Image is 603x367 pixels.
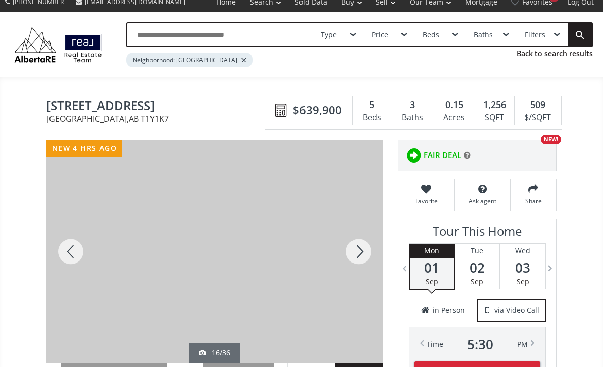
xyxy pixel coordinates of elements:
[517,48,593,59] a: Back to search results
[10,25,106,65] img: Logo
[474,31,493,38] div: Baths
[396,98,428,112] div: 3
[293,102,342,118] span: $639,900
[494,305,539,316] span: via Video Call
[321,31,337,38] div: Type
[426,277,438,286] span: Sep
[372,31,388,38] div: Price
[460,197,505,205] span: Ask agent
[46,115,270,123] span: [GEOGRAPHIC_DATA] , AB T1Y1K7
[517,277,529,286] span: Sep
[46,140,122,157] div: new 4 hrs ago
[358,98,386,112] div: 5
[520,110,556,125] div: $/SQFT
[423,31,439,38] div: Beds
[500,244,545,258] div: Wed
[433,305,465,316] span: in Person
[438,110,469,125] div: Acres
[480,110,509,125] div: SQFT
[427,337,528,351] div: Time PM
[409,224,546,243] h3: Tour This Home
[500,260,545,275] span: 03
[541,135,561,144] div: NEW!
[467,337,493,351] span: 5 : 30
[483,98,506,112] span: 1,256
[520,98,556,112] div: 509
[358,110,386,125] div: Beds
[424,150,461,161] span: FAIR DEAL
[126,53,253,67] div: Neighborhood: [GEOGRAPHIC_DATA]
[46,140,383,363] div: 207 Pinecrest Crescent NE Calgary, AB T1Y1K7 - Photo 16 of 36
[410,244,454,258] div: Mon
[525,31,545,38] div: Filters
[404,197,449,205] span: Favorite
[455,244,499,258] div: Tue
[410,260,454,275] span: 01
[404,145,424,166] img: rating icon
[438,98,469,112] div: 0.15
[516,197,551,205] span: Share
[46,99,270,115] span: 207 Pinecrest Crescent NE
[471,277,483,286] span: Sep
[455,260,499,275] span: 02
[199,348,230,358] div: 16/36
[396,110,428,125] div: Baths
